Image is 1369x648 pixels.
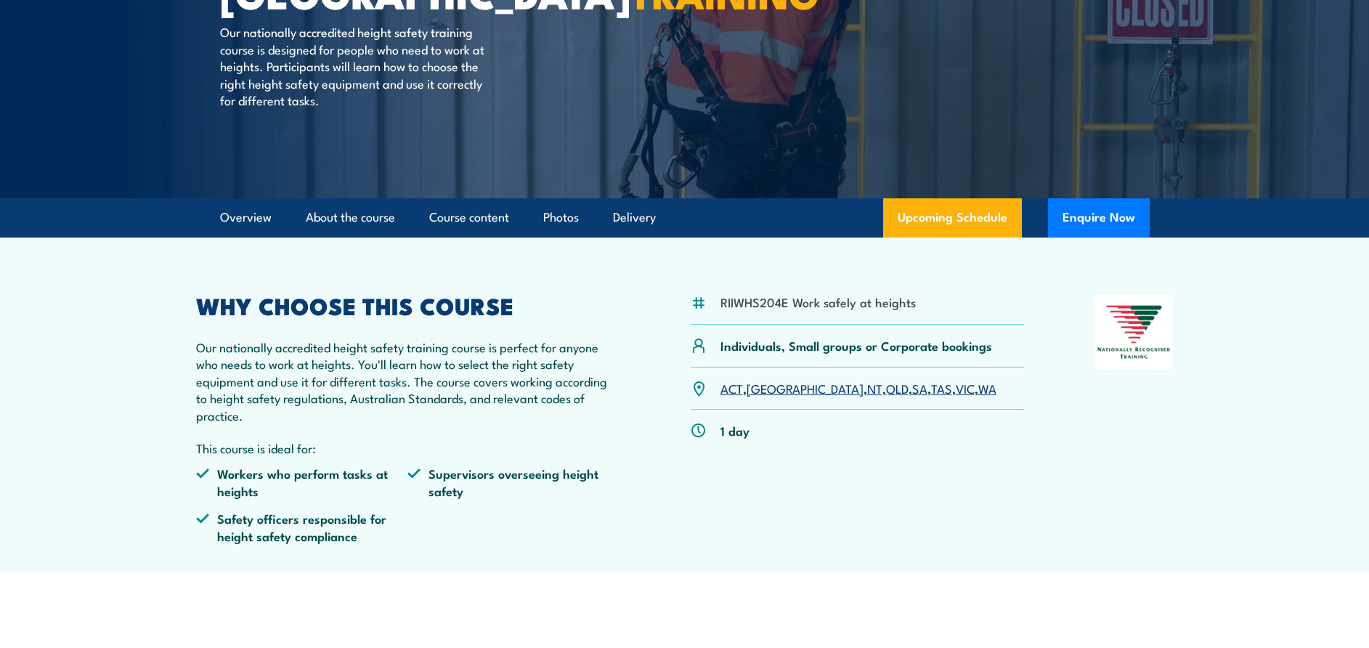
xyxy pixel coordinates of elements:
[196,465,408,499] li: Workers who perform tasks at heights
[543,198,579,237] a: Photos
[613,198,656,237] a: Delivery
[196,295,620,315] h2: WHY CHOOSE THIS COURSE
[883,198,1022,238] a: Upcoming Schedule
[1095,295,1174,369] img: Nationally Recognised Training logo.
[720,379,743,397] a: ACT
[196,510,408,544] li: Safety officers responsible for height safety compliance
[747,379,864,397] a: [GEOGRAPHIC_DATA]
[720,380,996,397] p: , , , , , , ,
[407,465,619,499] li: Supervisors overseeing height safety
[220,198,272,237] a: Overview
[978,379,996,397] a: WA
[720,337,992,354] p: Individuals, Small groups or Corporate bookings
[912,379,927,397] a: SA
[429,198,509,237] a: Course content
[196,440,620,456] p: This course is ideal for:
[196,339,620,424] p: Our nationally accredited height safety training course is perfect for anyone who needs to work a...
[867,379,882,397] a: NT
[720,293,916,310] li: RIIWHS204E Work safely at heights
[886,379,909,397] a: QLD
[956,379,975,397] a: VIC
[306,198,395,237] a: About the course
[720,422,750,439] p: 1 day
[220,23,485,108] p: Our nationally accredited height safety training course is designed for people who need to work a...
[1048,198,1150,238] button: Enquire Now
[931,379,952,397] a: TAS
